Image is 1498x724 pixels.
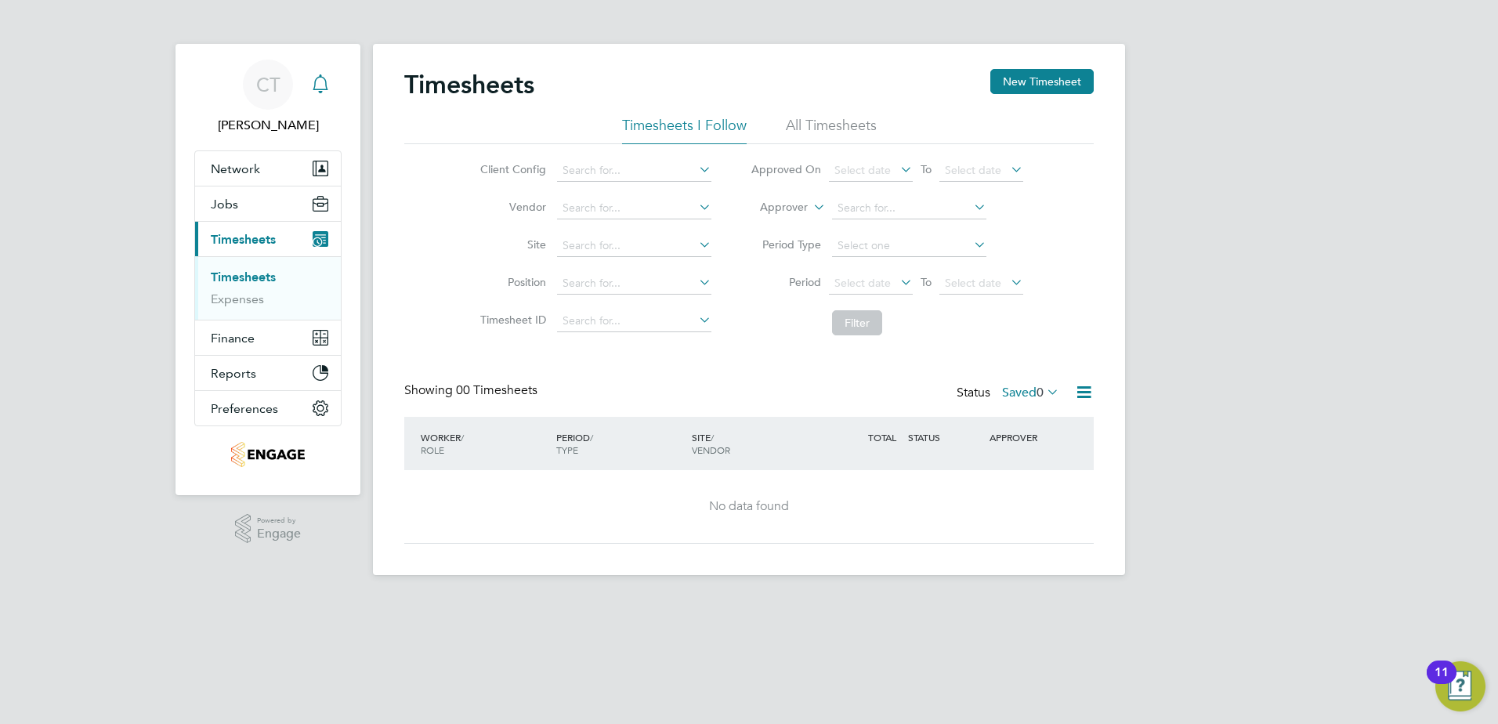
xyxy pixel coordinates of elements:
[832,310,882,335] button: Filter
[957,382,1062,404] div: Status
[692,443,730,456] span: VENDOR
[622,116,747,144] li: Timesheets I Follow
[832,235,986,257] input: Select one
[1435,661,1485,711] button: Open Resource Center, 11 new notifications
[711,431,714,443] span: /
[195,222,341,256] button: Timesheets
[195,320,341,355] button: Finance
[751,237,821,252] label: Period Type
[476,275,546,289] label: Position
[476,237,546,252] label: Site
[552,423,688,464] div: PERIOD
[195,186,341,221] button: Jobs
[476,313,546,327] label: Timesheet ID
[916,159,936,179] span: To
[211,366,256,381] span: Reports
[590,431,593,443] span: /
[986,423,1067,451] div: APPROVER
[256,74,280,95] span: CT
[990,69,1094,94] button: New Timesheet
[211,291,264,306] a: Expenses
[211,331,255,346] span: Finance
[257,514,301,527] span: Powered by
[1037,385,1044,400] span: 0
[476,162,546,176] label: Client Config
[557,273,711,295] input: Search for...
[194,60,342,135] a: CT[PERSON_NAME]
[737,200,808,215] label: Approver
[834,163,891,177] span: Select date
[211,401,278,416] span: Preferences
[688,423,823,464] div: SITE
[945,276,1001,290] span: Select date
[235,514,302,544] a: Powered byEngage
[195,151,341,186] button: Network
[916,272,936,292] span: To
[175,44,360,495] nav: Main navigation
[476,200,546,214] label: Vendor
[404,382,541,399] div: Showing
[456,382,537,398] span: 00 Timesheets
[211,270,276,284] a: Timesheets
[557,310,711,332] input: Search for...
[195,356,341,390] button: Reports
[195,391,341,425] button: Preferences
[211,232,276,247] span: Timesheets
[1002,385,1059,400] label: Saved
[211,197,238,212] span: Jobs
[945,163,1001,177] span: Select date
[257,527,301,541] span: Engage
[556,443,578,456] span: TYPE
[751,275,821,289] label: Period
[231,442,304,467] img: thornbaker-logo-retina.png
[194,442,342,467] a: Go to home page
[421,443,444,456] span: ROLE
[461,431,464,443] span: /
[751,162,821,176] label: Approved On
[786,116,877,144] li: All Timesheets
[194,116,342,135] span: Chloe Taquin
[557,197,711,219] input: Search for...
[557,235,711,257] input: Search for...
[420,498,1078,515] div: No data found
[195,256,341,320] div: Timesheets
[832,197,986,219] input: Search for...
[557,160,711,182] input: Search for...
[417,423,552,464] div: WORKER
[834,276,891,290] span: Select date
[868,431,896,443] span: TOTAL
[904,423,986,451] div: STATUS
[404,69,534,100] h2: Timesheets
[1435,672,1449,693] div: 11
[211,161,260,176] span: Network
